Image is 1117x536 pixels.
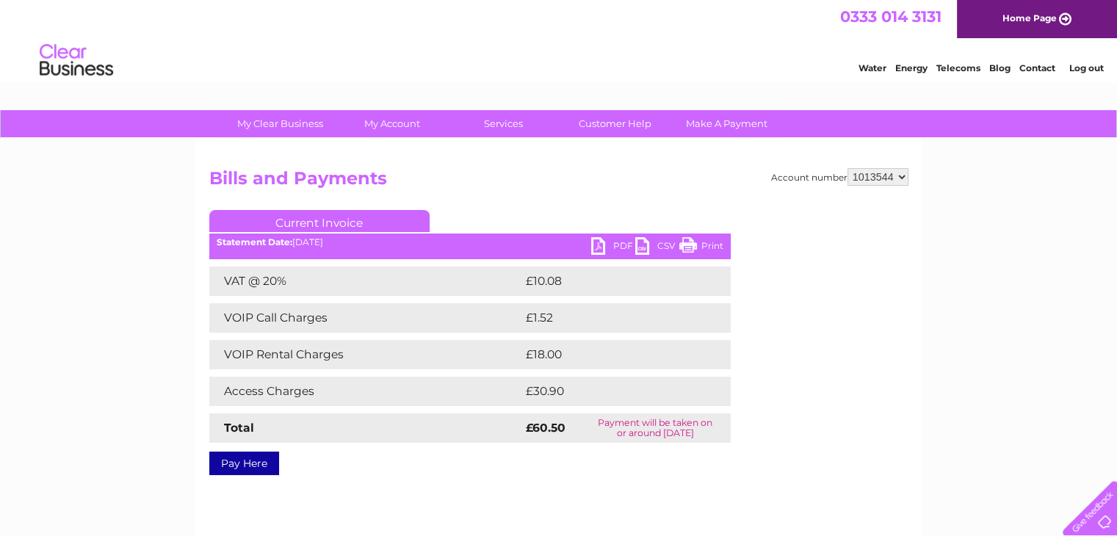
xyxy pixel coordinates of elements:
td: VOIP Call Charges [209,303,522,333]
a: 0333 014 3131 [840,7,941,26]
a: Log out [1069,62,1103,73]
a: PDF [591,237,635,258]
td: £30.90 [522,377,702,406]
td: £10.08 [522,267,701,296]
a: Water [858,62,886,73]
b: Statement Date: [217,236,292,247]
a: Pay Here [209,452,279,475]
h2: Bills and Payments [209,168,908,196]
strong: £60.50 [526,421,565,435]
div: [DATE] [209,237,731,247]
a: Telecoms [936,62,980,73]
a: Customer Help [554,110,676,137]
td: VAT @ 20% [209,267,522,296]
a: My Clear Business [220,110,341,137]
td: Access Charges [209,377,522,406]
td: Payment will be taken on or around [DATE] [580,413,731,443]
a: Blog [989,62,1011,73]
a: Energy [895,62,928,73]
div: Account number [771,168,908,186]
div: Clear Business is a trading name of Verastar Limited (registered in [GEOGRAPHIC_DATA] No. 3667643... [212,8,906,71]
a: Contact [1019,62,1055,73]
img: logo.png [39,38,114,83]
a: Current Invoice [209,210,430,232]
a: Print [679,237,723,258]
td: £18.00 [522,340,701,369]
td: £1.52 [522,303,694,333]
a: CSV [635,237,679,258]
a: Services [443,110,564,137]
a: Make A Payment [666,110,787,137]
td: VOIP Rental Charges [209,340,522,369]
strong: Total [224,421,254,435]
a: My Account [331,110,452,137]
